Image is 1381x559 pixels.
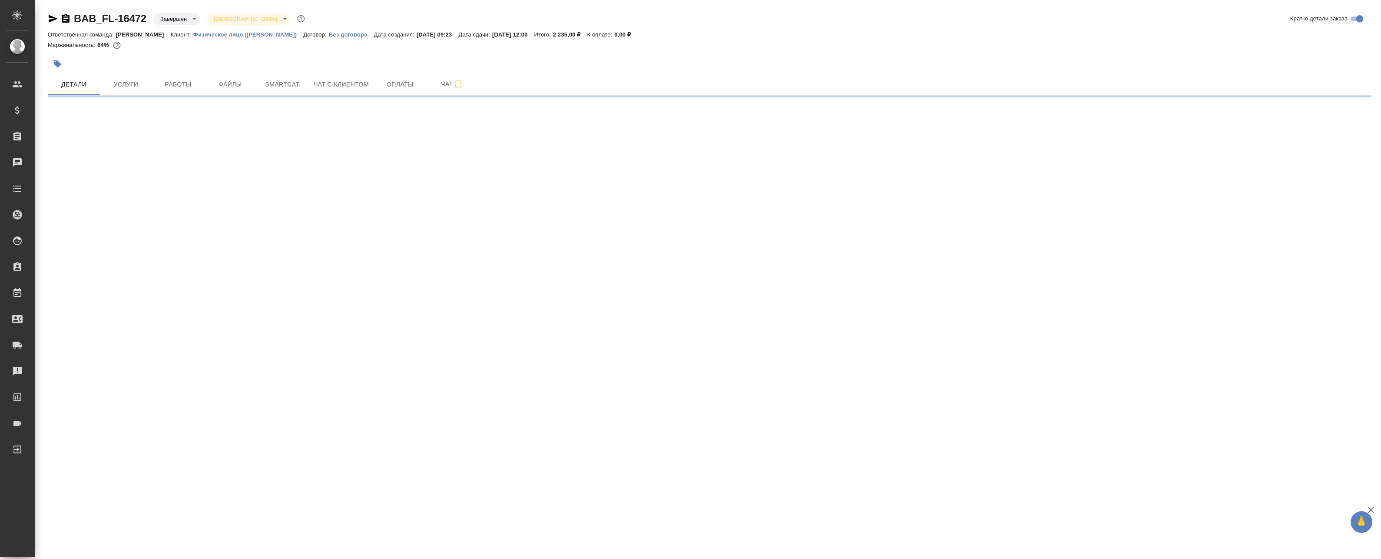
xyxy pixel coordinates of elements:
p: 0,00 ₽ [614,31,637,38]
p: Дата сдачи: [459,31,492,38]
p: Клиент: [171,31,193,38]
p: 64% [97,42,111,48]
button: 🙏 [1351,511,1372,533]
svg: Подписаться [453,79,464,90]
p: Физическое лицо ([PERSON_NAME]) [193,31,303,38]
span: 🙏 [1354,513,1369,531]
span: Smartcat [262,79,303,90]
p: Без договора [329,31,374,38]
p: Договор: [303,31,329,38]
p: [DATE] 09:23 [417,31,459,38]
button: Скопировать ссылку для ЯМессенджера [48,13,58,24]
span: Чат [431,79,473,90]
button: Завершен [158,15,189,23]
a: Без договора [329,30,374,38]
span: Услуги [105,79,147,90]
div: Завершен [207,13,290,25]
button: [DEMOGRAPHIC_DATA] [211,15,279,23]
a: Физическое лицо ([PERSON_NAME]) [193,30,303,38]
p: Итого: [534,31,553,38]
span: Кратко детали заказа [1290,14,1348,23]
button: 670.60 RUB; [111,40,123,51]
div: Завершен [153,13,200,25]
p: [DATE] 12:00 [492,31,534,38]
a: BAB_FL-16472 [74,13,146,24]
span: Работы [157,79,199,90]
p: Ответственная команда: [48,31,116,38]
span: Файлы [209,79,251,90]
button: Добавить тэг [48,54,67,73]
p: К оплате: [587,31,615,38]
button: Доп статусы указывают на важность/срочность заказа [295,13,307,24]
span: Оплаты [379,79,421,90]
p: 2 235,00 ₽ [553,31,587,38]
span: Детали [53,79,95,90]
button: Скопировать ссылку [60,13,71,24]
p: Маржинальность: [48,42,97,48]
p: Дата создания: [374,31,416,38]
span: Чат с клиентом [314,79,369,90]
p: [PERSON_NAME] [116,31,171,38]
